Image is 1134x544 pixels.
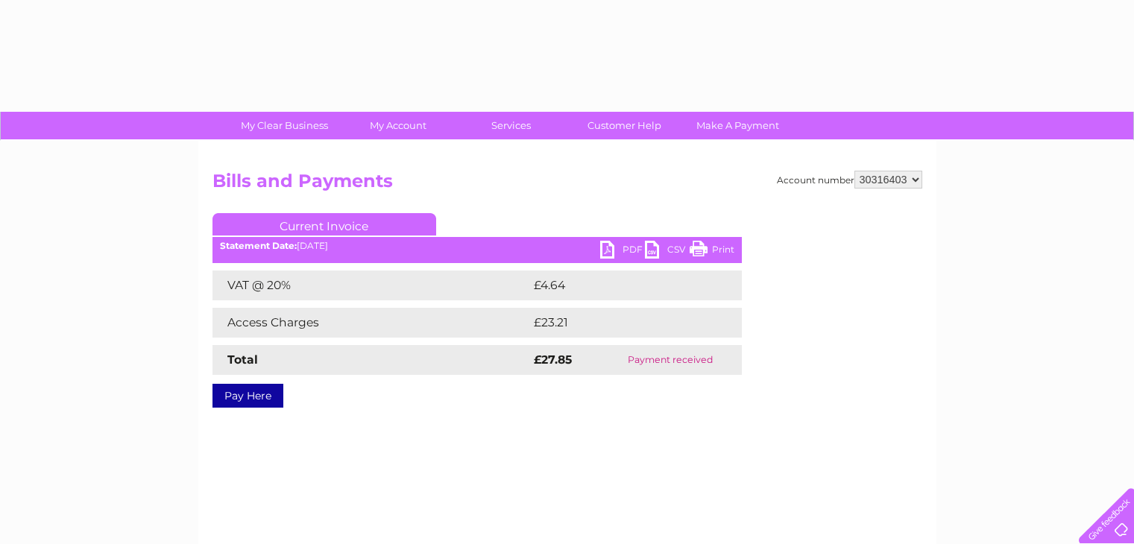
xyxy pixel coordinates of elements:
a: My Clear Business [223,112,346,139]
a: Make A Payment [676,112,799,139]
div: [DATE] [212,241,742,251]
a: Services [450,112,573,139]
h2: Bills and Payments [212,171,922,199]
td: Access Charges [212,308,530,338]
a: My Account [336,112,459,139]
a: Customer Help [563,112,686,139]
td: £4.64 [530,271,708,300]
div: Account number [777,171,922,189]
a: Pay Here [212,384,283,408]
td: £23.21 [530,308,710,338]
a: Print [690,241,734,262]
strong: £27.85 [534,352,572,367]
a: CSV [645,241,690,262]
strong: Total [227,352,258,367]
td: VAT @ 20% [212,271,530,300]
td: Payment received [599,345,741,375]
a: PDF [600,241,645,262]
b: Statement Date: [220,240,297,251]
a: Current Invoice [212,213,436,235]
